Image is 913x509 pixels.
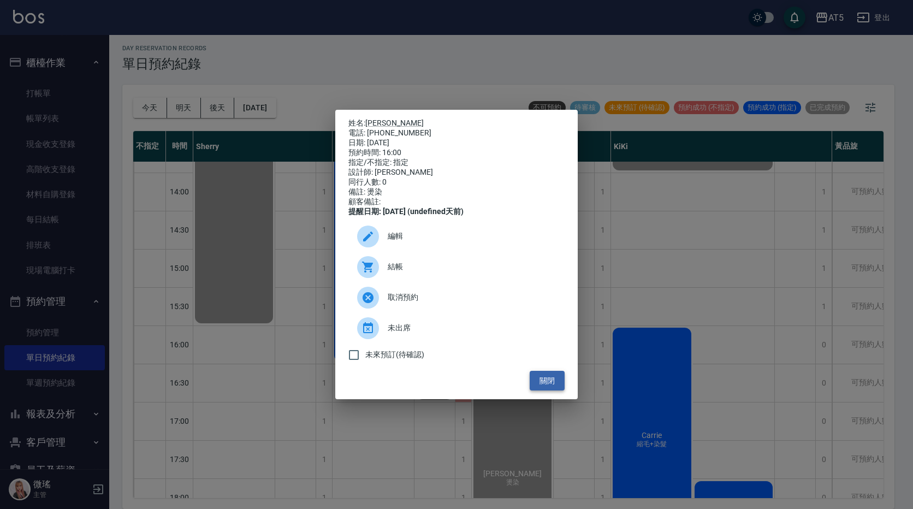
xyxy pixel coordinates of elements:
[348,177,565,187] div: 同行人數: 0
[388,230,556,242] span: 編輯
[348,313,565,344] div: 未出席
[348,128,565,138] div: 電話: [PHONE_NUMBER]
[388,292,556,303] span: 取消預約
[530,371,565,391] button: 關閉
[348,221,565,252] div: 編輯
[348,197,565,207] div: 顧客備註:
[365,349,424,360] span: 未來預訂(待確認)
[348,158,565,168] div: 指定/不指定: 指定
[348,282,565,313] div: 取消預約
[348,148,565,158] div: 預約時間: 16:00
[348,207,565,217] div: 提醒日期: [DATE] (undefined天前)
[348,168,565,177] div: 設計師: [PERSON_NAME]
[348,187,565,197] div: 備註: 燙染
[365,119,424,127] a: [PERSON_NAME]
[388,261,556,273] span: 結帳
[348,138,565,148] div: 日期: [DATE]
[348,252,565,282] a: 結帳
[388,322,556,334] span: 未出席
[348,119,565,128] p: 姓名:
